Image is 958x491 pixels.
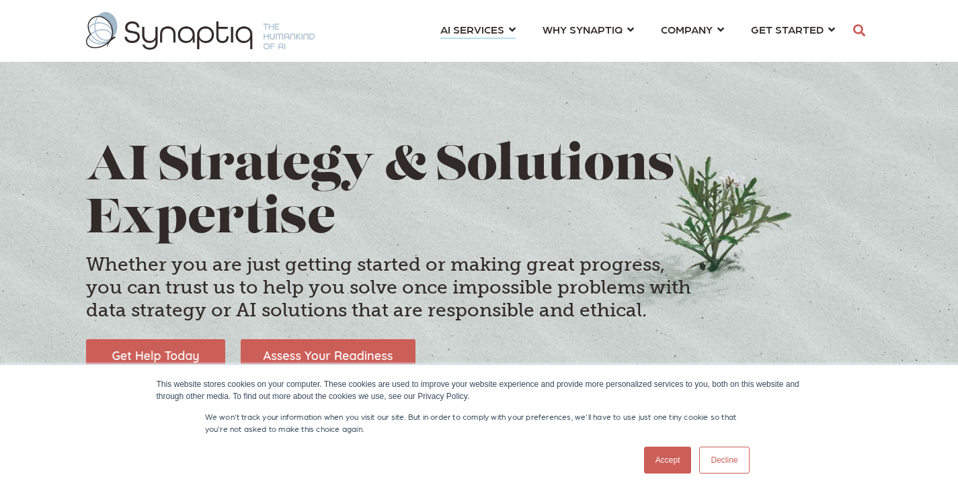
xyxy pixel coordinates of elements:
span: WHY SYNAPTIQ [543,20,623,38]
div: This website stores cookies on your computer. These cookies are used to improve your website expe... [157,378,802,402]
p: We won't track your information when you visit our site. But in order to comply with your prefere... [205,410,754,435]
a: Accept [644,447,692,474]
img: Get Help Today [86,339,226,373]
img: synaptiq logo-1 [86,12,315,50]
img: Assess Your Readiness [241,339,415,373]
span: GET STARTED [751,20,824,38]
span: COMPANY [661,20,713,38]
a: AI SERVICES [440,17,516,42]
h4: Whether you are just getting started or making great progress, you can trust us to help you solve... [86,253,691,321]
a: GET STARTED [751,17,835,42]
a: COMPANY [661,17,724,42]
span: AI SERVICES [440,20,504,38]
h1: AI Strategy & Solutions Expertise [86,141,873,247]
a: Decline [699,447,749,474]
nav: menu [427,7,848,55]
a: WHY SYNAPTIQ [543,17,634,42]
